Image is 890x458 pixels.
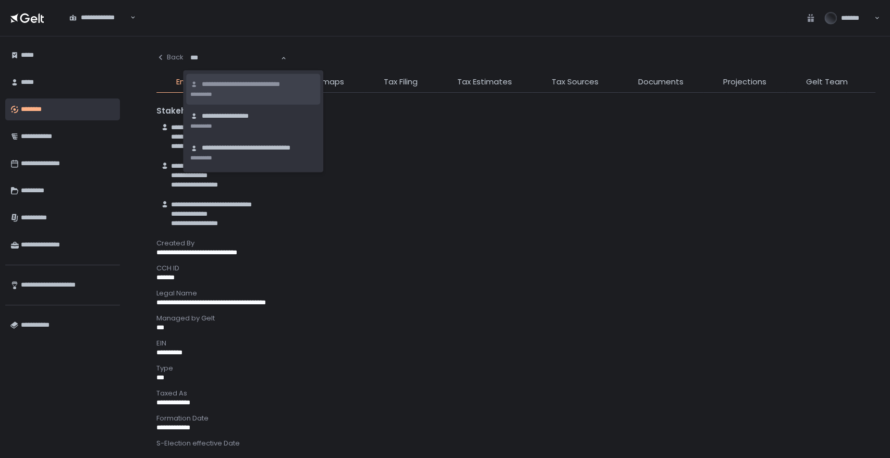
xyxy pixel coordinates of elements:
[156,105,875,117] div: Stakeholders
[69,22,129,33] input: Search for option
[806,76,848,88] span: Gelt Team
[638,76,684,88] span: Documents
[156,264,875,273] div: CCH ID
[457,76,512,88] span: Tax Estimates
[156,314,875,323] div: Managed by Gelt
[384,76,418,88] span: Tax Filing
[190,53,280,63] input: Search for option
[552,76,599,88] span: Tax Sources
[156,439,875,448] div: S-Election effective Date
[156,47,184,68] button: Back
[156,389,875,398] div: Taxed As
[156,53,184,62] div: Back
[156,239,875,248] div: Created By
[156,414,875,423] div: Formation Date
[723,76,766,88] span: Projections
[156,364,875,373] div: Type
[63,7,136,29] div: Search for option
[176,76,198,88] span: Entity
[184,47,286,69] div: Search for option
[156,339,875,348] div: EIN
[156,289,875,298] div: Legal Name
